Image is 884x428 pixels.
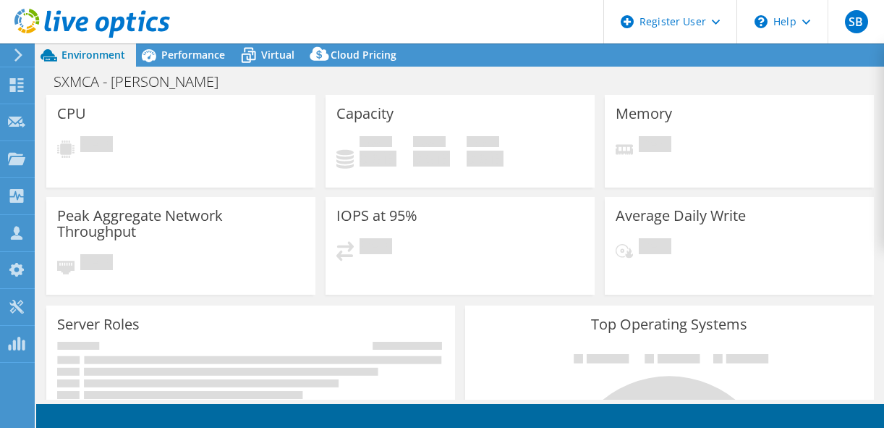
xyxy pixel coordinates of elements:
h3: Top Operating Systems [476,316,863,332]
h3: IOPS at 95% [336,208,417,224]
span: SB [845,10,868,33]
h4: 0 GiB [360,151,396,167]
span: Pending [639,238,671,258]
h3: Memory [616,106,672,122]
span: Cloud Pricing [331,48,396,62]
h3: Average Daily Write [616,208,746,224]
h3: CPU [57,106,86,122]
h3: Server Roles [57,316,140,332]
svg: \n [755,15,768,28]
h4: 0 GiB [413,151,450,167]
h3: Peak Aggregate Network Throughput [57,208,305,240]
span: Performance [161,48,225,62]
span: Used [360,136,392,151]
h4: 0 GiB [467,151,503,167]
span: Environment [61,48,125,62]
span: Free [413,136,446,151]
h1: SXMCA - [PERSON_NAME] [47,74,241,90]
span: Virtual [261,48,294,62]
span: Pending [639,136,671,156]
h3: Capacity [336,106,394,122]
span: Pending [80,136,113,156]
span: Pending [360,238,392,258]
span: Total [467,136,499,151]
span: Pending [80,254,113,274]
